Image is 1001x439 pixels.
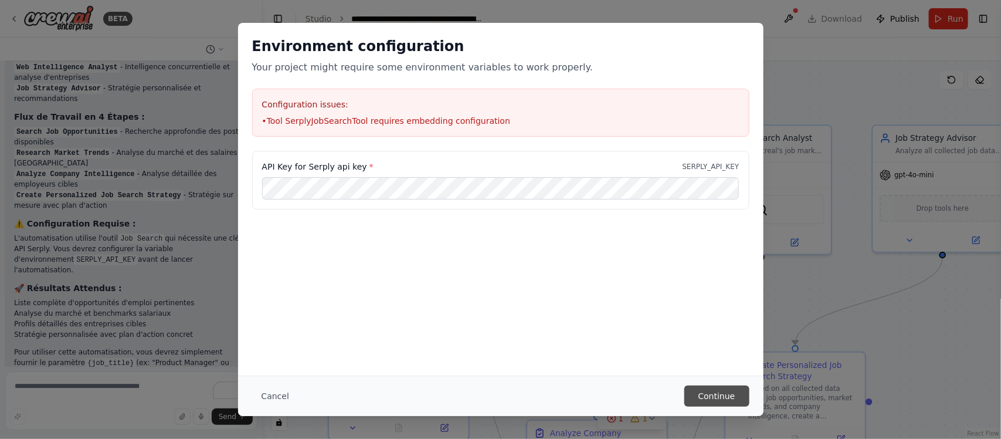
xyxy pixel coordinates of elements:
h2: Environment configuration [252,37,749,56]
button: Cancel [252,386,298,407]
li: • Tool SerplyJobSearchTool requires embedding configuration [262,115,739,127]
p: SERPLY_API_KEY [683,162,739,171]
label: API Key for Serply api key [262,161,374,173]
h3: Configuration issues: [262,99,739,110]
p: Your project might require some environment variables to work properly. [252,60,749,75]
button: Continue [684,386,749,407]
